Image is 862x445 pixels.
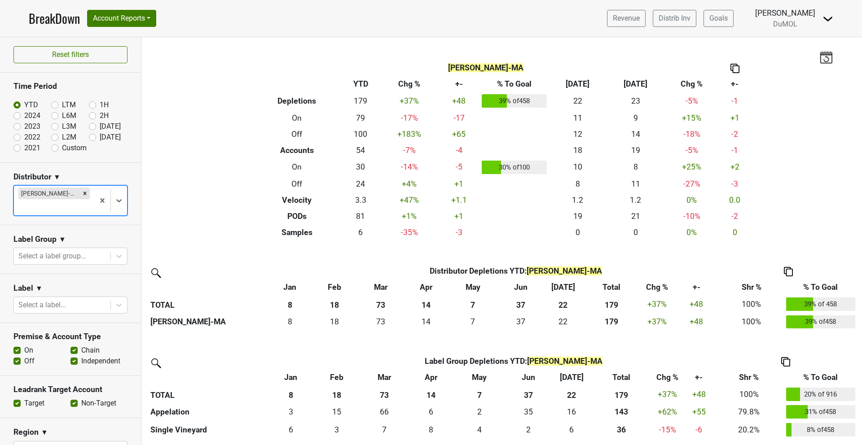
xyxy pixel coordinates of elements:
[607,92,664,110] td: 23
[13,235,57,244] h3: Label Group
[87,10,156,27] button: Account Reports
[409,421,453,439] td: 8
[24,100,38,110] label: YTD
[500,316,541,327] div: 37
[341,110,381,126] td: 79
[341,208,381,224] td: 81
[100,121,121,132] label: [DATE]
[407,316,446,327] div: 14
[664,158,719,176] td: +25 %
[684,369,714,385] th: +-: activate to sort column ascending
[438,176,479,192] td: +1
[719,279,784,295] th: Shr %: activate to sort column ascending
[100,110,109,121] label: 2H
[583,313,641,331] th: 179.166
[583,279,641,295] th: Total: activate to sort column ascending
[607,208,664,224] td: 21
[607,142,664,158] td: 19
[607,224,664,240] td: 0
[647,300,667,309] span: +37%
[380,126,438,142] td: +183 %
[148,385,268,403] th: TOTAL
[148,355,163,370] img: filter
[592,403,651,421] th: 142.999
[719,313,784,331] td: 100%
[822,13,833,24] img: Dropdown Menu
[253,110,341,126] th: On
[664,224,719,240] td: 0 %
[24,132,40,143] label: 2022
[438,158,479,176] td: -5
[24,110,40,121] label: 2024
[453,369,505,385] th: May: activate to sort column ascending
[18,188,80,199] div: [PERSON_NAME]-MA
[380,110,438,126] td: -17 %
[268,421,314,439] td: 5.833
[380,92,438,110] td: +37 %
[784,267,793,276] img: Copy to clipboard
[552,385,592,403] th: 22
[784,279,858,295] th: % To Goal: activate to sort column ascending
[314,403,360,421] td: 14.5
[505,385,552,403] th: 37
[314,353,714,369] th: Label Group Depletions YTD :
[268,385,314,403] th: 8
[13,46,128,63] button: Reset filters
[453,403,505,421] td: 2.333
[411,406,451,418] div: 6
[664,92,719,110] td: -5 %
[527,357,603,366] span: [PERSON_NAME]-MA
[719,142,751,158] td: -1
[554,424,589,436] div: 6
[719,92,751,110] td: -1
[270,406,312,418] div: 3
[405,295,448,313] th: 14
[730,64,739,73] img: Copy to clipboard
[664,126,719,142] td: -18 %
[448,313,498,331] td: 6.5
[380,76,438,92] th: Chg %
[438,126,479,142] td: +65
[13,332,128,341] h3: Premise & Account Type
[312,279,357,295] th: Feb: activate to sort column ascending
[505,403,552,421] td: 35.333
[359,316,402,327] div: 73
[253,176,341,192] th: Off
[62,110,76,121] label: L6M
[607,176,664,192] td: 11
[651,421,684,439] td: -15 %
[148,265,163,279] img: filter
[527,266,602,275] span: [PERSON_NAME]-MA
[546,316,581,327] div: 22
[664,208,719,224] td: -10 %
[456,406,503,418] div: 2
[549,126,607,142] td: 12
[448,63,523,72] span: [PERSON_NAME]-MA
[81,356,120,366] label: Independent
[505,369,552,385] th: Jun: activate to sort column ascending
[676,316,717,327] div: +48
[719,224,751,240] td: 0
[314,421,360,439] td: 3
[438,192,479,208] td: +1.1
[549,142,607,158] td: 18
[341,92,381,110] td: 179
[380,142,438,158] td: -7 %
[719,192,751,208] td: 0.0
[664,192,719,208] td: 0 %
[29,9,80,28] a: BreakDown
[453,385,505,403] th: 7
[380,224,438,240] td: -35 %
[438,110,479,126] td: -17
[719,126,751,142] td: -2
[498,279,544,295] th: Jun: activate to sort column ascending
[507,424,550,436] div: 2
[552,403,592,421] td: 15.834
[438,224,479,240] td: -3
[53,172,61,183] span: ▼
[664,76,719,92] th: Chg %
[360,369,409,385] th: Mar: activate to sort column ascending
[270,424,312,436] div: 6
[100,100,109,110] label: 1H
[268,295,312,313] th: 8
